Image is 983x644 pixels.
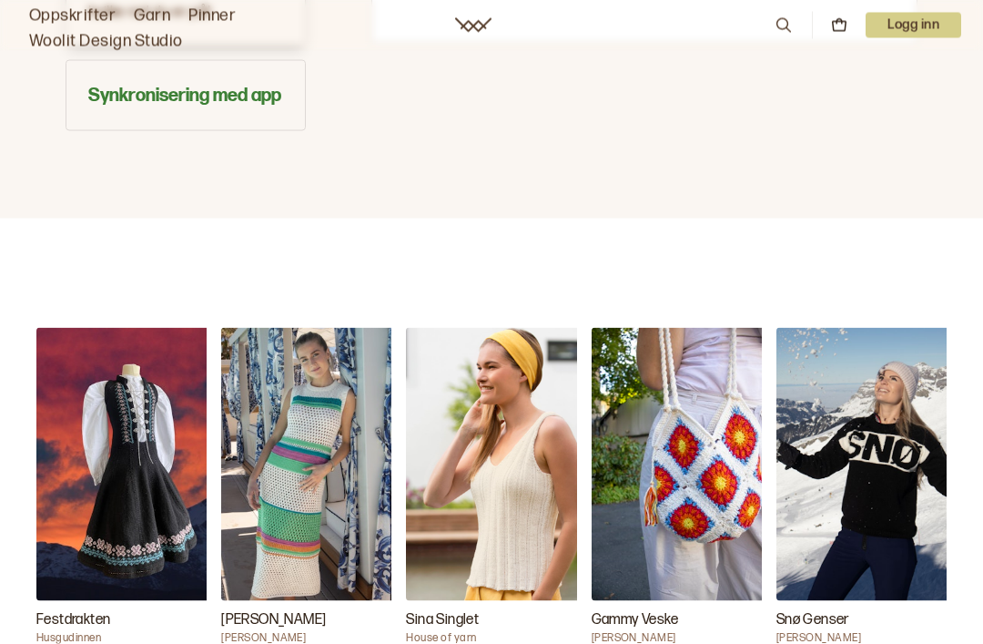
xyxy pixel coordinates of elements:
[29,29,183,55] a: Woolit Design Studio
[455,18,491,33] a: Woolit
[866,13,961,38] p: Logg inn
[88,83,283,108] h3: Synkronisering med app
[592,328,774,601] img: Hrönn JónsdóttirGammy Veske
[221,609,403,631] h3: [PERSON_NAME]
[36,328,218,601] img: HusgudinnenFestdrakten
[36,609,218,631] h3: Festdrakten
[29,4,116,29] a: Oppskrifter
[866,13,961,38] button: User dropdown
[188,4,236,29] a: Pinner
[776,328,958,601] img: Ane Kydland ThomassenSnø Genser
[134,4,170,29] a: Garn
[221,328,403,601] img: Ane Kydland ThomassenZanna Kjole
[592,609,774,631] h3: Gammy Veske
[406,609,588,631] h3: Sina Singlet
[776,609,958,631] h3: Snø Genser
[406,328,588,601] img: House of yarnSina Singlet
